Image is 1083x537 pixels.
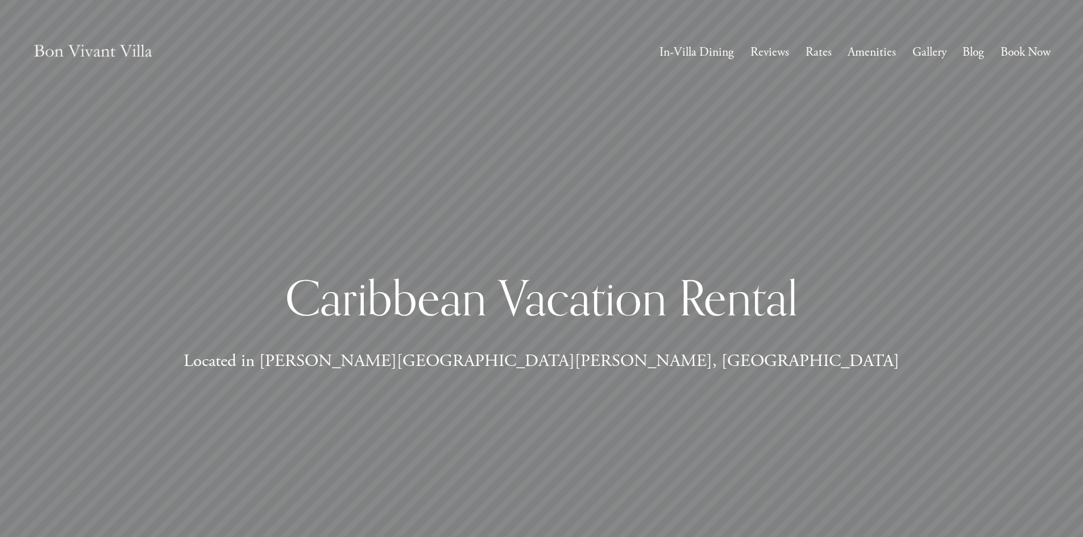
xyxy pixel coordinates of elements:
p: Located in [PERSON_NAME][GEOGRAPHIC_DATA][PERSON_NAME], [GEOGRAPHIC_DATA] [160,347,922,375]
h1: Caribbean Vacation Rental [160,268,922,327]
a: Gallery [912,41,947,64]
a: Rates [806,41,832,64]
a: Amenities [848,41,896,64]
a: Book Now [1001,41,1051,64]
a: In-Villa Dining [659,41,734,64]
img: Caribbean Vacation Rental | Bon Vivant Villa [32,32,153,73]
a: Blog [962,41,984,64]
a: Reviews [750,41,789,64]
